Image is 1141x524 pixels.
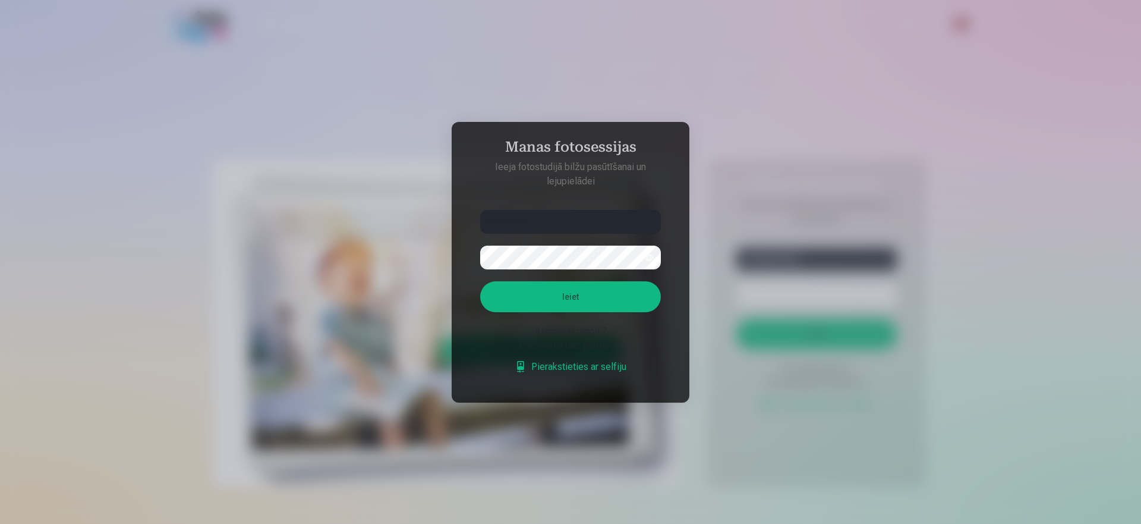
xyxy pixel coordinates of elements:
a: Pierakstieties ar selfiju [515,360,626,374]
div: Aizmirsāt paroli ? [480,324,661,338]
h4: Manas fotosessijas [468,139,673,160]
div: Fotosesija bez paroles ? [480,338,661,353]
button: Ieiet [480,281,661,312]
p: Ieeja fotostudijā bilžu pasūtīšanai un lejupielādei [468,160,673,189]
